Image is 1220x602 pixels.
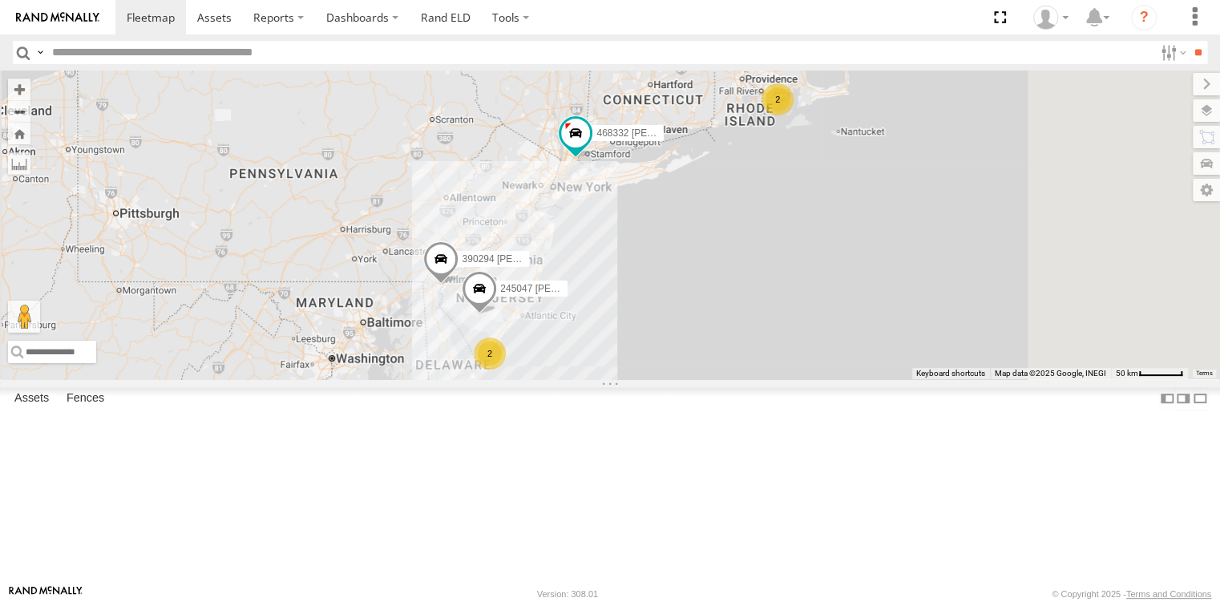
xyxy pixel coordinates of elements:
[1159,387,1175,410] label: Dock Summary Table to the Left
[916,368,985,379] button: Keyboard shortcuts
[34,41,46,64] label: Search Query
[1052,589,1211,599] div: © Copyright 2025 -
[8,100,30,123] button: Zoom out
[1192,387,1208,410] label: Hide Summary Table
[537,589,598,599] div: Version: 308.01
[6,388,57,410] label: Assets
[16,12,99,23] img: rand-logo.svg
[8,152,30,175] label: Measure
[8,301,40,333] button: Drag Pegman onto the map to open Street View
[8,123,30,144] button: Zoom Home
[995,369,1106,378] span: Map data ©2025 Google, INEGI
[500,284,614,295] span: 245047 [PERSON_NAME]
[1111,368,1188,379] button: Map Scale: 50 km per 52 pixels
[1028,6,1074,30] div: Dale Gerhard
[596,128,710,139] span: 468332 [PERSON_NAME]
[1196,370,1213,376] a: Terms (opens in new tab)
[1126,589,1211,599] a: Terms and Conditions
[1154,41,1189,64] label: Search Filter Options
[1193,179,1220,201] label: Map Settings
[8,79,30,100] button: Zoom in
[462,253,576,265] span: 390294 [PERSON_NAME]
[761,83,794,115] div: 2
[474,337,506,370] div: 2
[59,388,112,410] label: Fences
[1131,5,1157,30] i: ?
[1175,387,1191,410] label: Dock Summary Table to the Right
[1116,369,1138,378] span: 50 km
[9,586,83,602] a: Visit our Website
